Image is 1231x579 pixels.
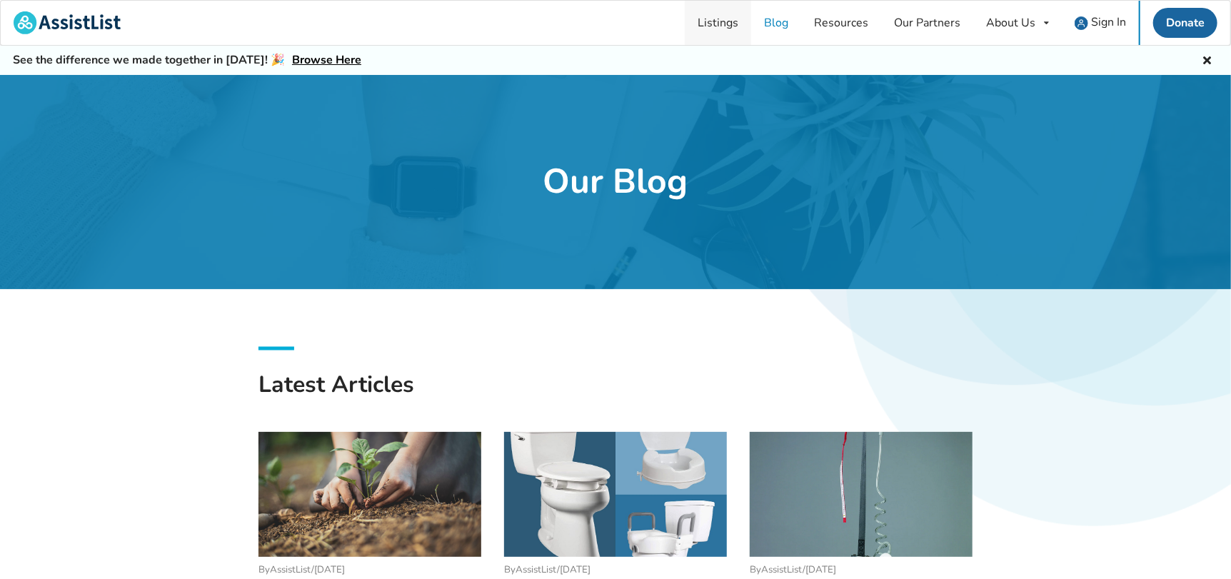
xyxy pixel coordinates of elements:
a: Resources [801,1,881,45]
div: By AssistList / [DATE] [504,557,727,578]
a: Browse Here [292,52,361,68]
h1: Our Blog [543,160,688,204]
img: 0*h9i969CkejPtv-Jq [750,432,973,557]
img: 0*61HC7SjNQLYXeD5v [258,432,481,557]
h5: See the difference we made together in [DATE]! 🎉 [13,53,361,68]
div: By AssistList / [DATE] [750,557,973,578]
div: About Us [986,17,1035,29]
a: Our Partners [881,1,973,45]
img: user icon [1075,16,1088,30]
h1: Latest Articles [258,370,973,421]
a: Donate [1153,8,1217,38]
img: assistlist-logo [14,11,121,34]
span: Sign In [1091,14,1126,30]
img: 0*GIT8JYG8sTg3tuwT [504,432,727,557]
a: Listings [685,1,751,45]
a: Blog [751,1,801,45]
a: user icon Sign In [1062,1,1139,45]
div: By AssistList / [DATE] [258,557,481,578]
